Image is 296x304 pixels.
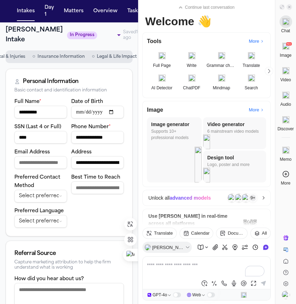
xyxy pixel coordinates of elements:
[14,249,124,258] div: Referral Source
[89,51,140,62] button: Go to Legal & Life Impact
[32,53,35,60] span: ○
[14,260,124,270] div: Capture marketing attribution to help the firm understand what is working
[14,150,50,155] label: Email Address
[14,106,67,118] input: Full name
[125,5,143,18] button: Tasks
[71,175,120,180] label: Best Time to Reach
[14,124,61,130] label: SSN (Last 4 or Full)
[38,54,85,60] span: Insurance Information
[67,32,97,39] span: In Progress
[71,156,124,169] input: Address
[14,156,67,169] input: Email address
[71,131,124,144] input: Phone number
[29,51,87,62] button: Go to Insurance Information
[71,106,124,118] input: Date of birth
[14,208,64,214] label: Preferred Language
[61,5,86,18] button: Matters
[97,54,137,60] span: Legal & Life Impact
[14,99,41,104] label: Full Name
[14,131,67,144] input: SSN
[71,99,103,104] label: Date of Birth
[92,53,95,60] span: ○
[123,29,144,41] span: Saved 10s ago
[14,88,124,93] div: Basic contact and identification information
[42,1,57,21] button: Day 1
[14,175,60,188] label: Preferred Contact Method
[71,124,111,130] label: Phone Number
[90,5,120,18] button: Overview
[67,30,123,40] div: Update intake status
[14,5,38,18] button: Intakes
[6,25,63,45] h1: [PERSON_NAME] Intake
[71,150,92,155] label: Address
[23,77,79,86] div: Personal Information
[71,181,124,194] input: Best time to reach
[14,276,84,282] label: How did you hear about us?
